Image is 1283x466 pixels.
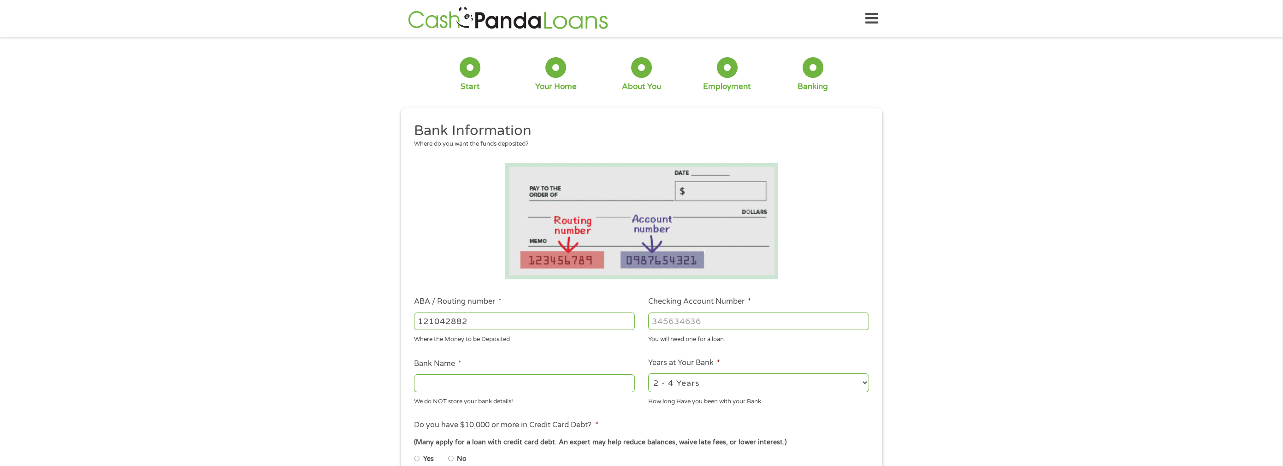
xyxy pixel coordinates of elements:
[414,297,502,307] label: ABA / Routing number
[648,358,720,368] label: Years at Your Bank
[505,163,778,279] img: Routing number location
[648,394,869,406] div: How long Have you been with your Bank
[535,82,577,92] div: Your Home
[414,394,635,406] div: We do NOT store your bank details!
[423,454,434,464] label: Yes
[405,6,611,32] img: GetLoanNow Logo
[798,82,828,92] div: Banking
[461,82,480,92] div: Start
[414,359,461,369] label: Bank Name
[414,332,635,344] div: Where the Money to be Deposited
[414,140,862,149] div: Where do you want the funds deposited?
[703,82,751,92] div: Employment
[414,313,635,330] input: 263177916
[648,297,751,307] label: Checking Account Number
[648,332,869,344] div: You will need one for a loan.
[457,454,467,464] label: No
[414,437,869,448] div: (Many apply for a loan with credit card debt. An expert may help reduce balances, waive late fees...
[414,420,598,430] label: Do you have $10,000 or more in Credit Card Debt?
[414,122,862,140] h2: Bank Information
[648,313,869,330] input: 345634636
[622,82,661,92] div: About You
